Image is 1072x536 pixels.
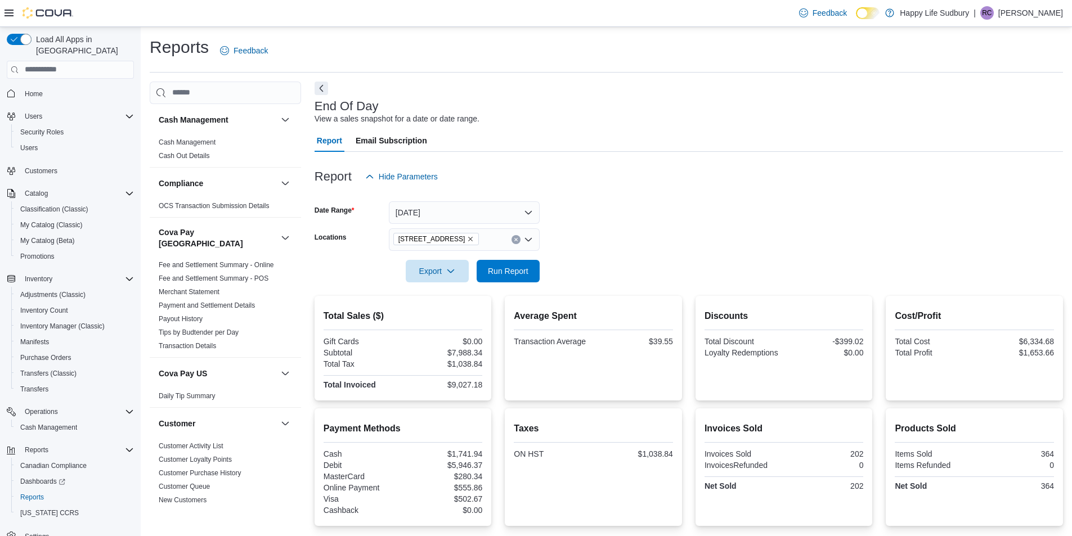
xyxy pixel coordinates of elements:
input: Dark Mode [856,7,880,19]
button: Inventory Count [11,303,138,318]
p: Happy Life Sudbury [900,6,969,20]
button: Users [11,140,138,156]
a: Promotions [16,250,59,263]
a: Users [16,141,42,155]
button: Cash Management [279,113,292,127]
a: My Catalog (Beta) [16,234,79,247]
button: Export [406,260,469,282]
span: Hide Parameters [379,171,438,182]
a: [US_STATE] CCRS [16,506,83,520]
a: Customer Activity List [159,442,223,450]
span: Canadian Compliance [20,461,87,470]
span: Transaction Details [159,341,216,350]
span: Inventory [20,272,134,286]
div: Total Discount [705,337,782,346]
p: | [974,6,976,20]
span: Dashboards [20,477,65,486]
button: My Catalog (Classic) [11,217,138,233]
span: Washington CCRS [16,506,134,520]
h3: Compliance [159,178,203,189]
div: Cash [324,449,401,458]
button: Canadian Compliance [11,458,138,474]
label: Date Range [315,206,355,215]
h2: Average Spent [514,309,673,323]
button: Catalog [2,186,138,201]
div: Loyalty Redemptions [705,348,782,357]
span: Canadian Compliance [16,459,134,472]
span: Payment and Settlement Details [159,301,255,310]
span: My Catalog (Classic) [20,220,83,229]
div: 364 [977,449,1054,458]
div: -$399.02 [786,337,863,346]
img: Cova [23,7,73,19]
button: Transfers (Classic) [11,366,138,381]
a: Inventory Manager (Classic) [16,319,109,333]
button: Users [2,109,138,124]
span: Daily Tip Summary [159,391,216,400]
button: Next [315,82,328,95]
button: Open list of options [524,235,533,244]
button: Operations [20,405,62,418]
div: $1,653.66 [977,348,1054,357]
button: My Catalog (Beta) [11,233,138,249]
a: My Catalog (Classic) [16,218,87,232]
span: Feedback [234,45,268,56]
span: Customer Queue [159,482,210,491]
div: View a sales snapshot for a date or date range. [315,113,479,125]
span: Operations [25,407,58,416]
span: RC [982,6,992,20]
button: Catalog [20,187,52,200]
button: Inventory [2,271,138,287]
button: Classification (Classic) [11,201,138,217]
a: Payment and Settlement Details [159,301,255,309]
span: Operations [20,405,134,418]
button: Promotions [11,249,138,264]
a: Cash Management [159,138,216,146]
div: $5,946.37 [405,461,482,470]
a: Customer Purchase History [159,469,241,477]
a: Manifests [16,335,53,349]
span: Fee and Settlement Summary - POS [159,274,268,283]
h2: Total Sales ($) [324,309,483,323]
span: Inventory [25,274,52,283]
a: Transfers [16,382,53,396]
span: Customer Purchase History [159,469,241,478]
div: Compliance [150,199,301,217]
a: Fee and Settlement Summary - Online [159,261,274,269]
a: Payout History [159,315,203,323]
span: Users [20,110,134,123]
div: 364 [977,481,1054,490]
a: Purchase Orders [16,351,76,364]
label: Locations [315,233,347,242]
button: Hide Parameters [361,165,442,188]
span: [US_STATE] CCRS [20,508,79,517]
button: Compliance [159,178,276,189]
span: Users [20,143,38,152]
button: Customer [279,417,292,430]
strong: Net Sold [705,481,737,490]
h1: Reports [150,36,209,58]
div: InvoicesRefunded [705,461,782,470]
button: Home [2,85,138,102]
button: [US_STATE] CCRS [11,505,138,521]
div: $0.00 [405,506,482,515]
a: Inventory Count [16,304,73,317]
div: 202 [786,449,863,458]
a: Security Roles [16,125,68,139]
button: Cova Pay US [279,367,292,380]
span: Classification (Classic) [16,202,134,216]
a: Cash Management [16,421,82,434]
span: Merchant Statement [159,287,219,296]
span: Reports [25,445,48,454]
span: Promotions [20,252,55,261]
span: Cash Management [159,138,216,147]
span: Reports [20,443,134,457]
button: Security Roles [11,124,138,140]
a: Dashboards [16,475,70,488]
button: Transfers [11,381,138,397]
h3: Customer [159,418,195,429]
button: Clear input [512,235,521,244]
span: Inventory Manager (Classic) [16,319,134,333]
h3: Cova Pay [GEOGRAPHIC_DATA] [159,227,276,249]
span: My Catalog (Beta) [20,236,75,245]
